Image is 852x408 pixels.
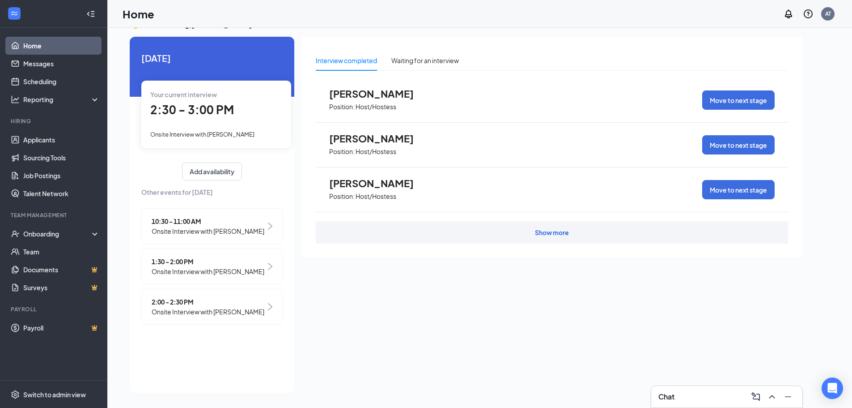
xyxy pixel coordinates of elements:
[391,56,459,65] div: Waiting for an interview
[86,9,95,18] svg: Collapse
[329,88,428,99] span: [PERSON_NAME]
[356,147,396,156] p: Host/Hostess
[23,243,100,261] a: Team
[23,37,100,55] a: Home
[767,391,777,402] svg: ChevronUp
[141,51,283,65] span: [DATE]
[23,149,100,167] a: Sourcing Tools
[141,187,283,197] span: Other events for [DATE]
[783,391,793,402] svg: Minimize
[329,192,355,201] p: Position:
[150,102,234,117] span: 2:30 - 3:00 PM
[329,133,428,144] span: [PERSON_NAME]
[329,177,428,189] span: [PERSON_NAME]
[535,228,569,237] div: Show more
[750,391,761,402] svg: ComposeMessage
[152,226,264,236] span: Onsite Interview with [PERSON_NAME]
[23,55,100,73] a: Messages
[152,216,264,226] span: 10:30 - 11:00 AM
[23,279,100,296] a: SurveysCrown
[825,10,831,17] div: AT
[150,90,217,99] span: Your current interview
[152,257,264,266] span: 1:30 - 2:00 PM
[329,103,355,111] p: Position:
[23,131,100,149] a: Applicants
[822,378,843,399] div: Open Intercom Messenger
[150,131,254,138] span: Onsite Interview with [PERSON_NAME]
[152,307,264,317] span: Onsite Interview with [PERSON_NAME]
[23,95,100,104] div: Reporting
[765,390,779,404] button: ChevronUp
[316,56,377,65] div: Interview completed
[152,297,264,307] span: 2:00 - 2:30 PM
[10,9,19,18] svg: WorkstreamLogo
[23,261,100,279] a: DocumentsCrown
[356,192,396,201] p: Host/Hostess
[11,117,98,125] div: Hiring
[11,305,98,313] div: Payroll
[23,73,100,90] a: Scheduling
[11,390,20,399] svg: Settings
[11,211,98,219] div: Team Management
[749,390,763,404] button: ComposeMessage
[702,180,775,199] button: Move to next stage
[702,90,775,110] button: Move to next stage
[11,229,20,238] svg: UserCheck
[23,229,92,238] div: Onboarding
[329,147,355,156] p: Position:
[702,135,775,155] button: Move to next stage
[123,6,154,21] h1: Home
[356,103,396,111] p: Host/Hostess
[152,266,264,276] span: Onsite Interview with [PERSON_NAME]
[182,163,242,180] button: Add availability
[803,9,814,19] svg: QuestionInfo
[23,319,100,337] a: PayrollCrown
[23,167,100,185] a: Job Postings
[11,95,20,104] svg: Analysis
[658,392,674,402] h3: Chat
[783,9,794,19] svg: Notifications
[23,185,100,202] a: Talent Network
[23,390,86,399] div: Switch to admin view
[781,390,795,404] button: Minimize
